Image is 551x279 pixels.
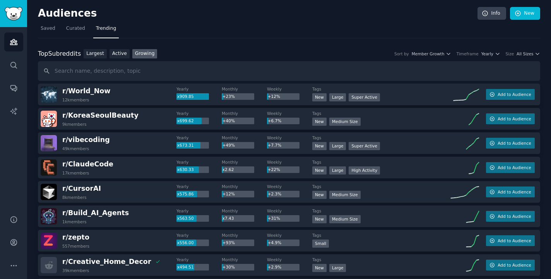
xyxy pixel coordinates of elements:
[498,92,531,97] span: Add to Audience
[177,240,194,245] span: x556.00
[268,94,280,99] span: +12%
[268,240,281,245] span: +4.9%
[41,111,57,127] img: KoreaSeoulBeauty
[312,215,327,223] div: New
[329,264,346,272] div: Large
[312,264,327,272] div: New
[93,22,119,38] a: Trending
[62,185,101,192] span: r/ CursorAI
[486,162,535,173] button: Add to Audience
[176,257,222,262] dt: Yearly
[62,219,87,224] div: 1k members
[329,215,361,223] div: Medium Size
[222,257,267,262] dt: Monthly
[412,51,451,56] button: Member Growth
[312,111,448,116] dt: Tags
[41,135,57,151] img: vibecoding
[498,165,531,170] span: Add to Audience
[312,191,327,199] div: New
[177,118,194,123] span: x699.62
[222,233,267,238] dt: Monthly
[222,159,267,165] dt: Monthly
[62,258,151,265] span: r/ Creative_Home_Decor
[486,260,535,270] button: Add to Audience
[62,136,110,144] span: r/ vibecoding
[176,86,222,92] dt: Yearly
[38,7,477,20] h2: Audiences
[41,184,57,200] img: CursorAI
[222,94,235,99] span: +23%
[312,233,448,238] dt: Tags
[222,192,235,196] span: +12%
[498,214,531,219] span: Add to Audience
[517,51,540,56] button: All Sizes
[62,122,87,127] div: 9k members
[41,25,55,32] span: Saved
[498,238,531,243] span: Add to Audience
[312,135,448,140] dt: Tags
[312,93,327,101] div: New
[176,135,222,140] dt: Yearly
[486,89,535,100] button: Add to Audience
[312,257,448,262] dt: Tags
[38,61,540,81] input: Search name, description, topic
[177,167,194,172] span: x630.33
[63,22,88,38] a: Curated
[486,113,535,124] button: Add to Audience
[498,116,531,122] span: Add to Audience
[267,184,312,189] dt: Weekly
[268,192,281,196] span: +2.3%
[498,189,531,195] span: Add to Audience
[176,159,222,165] dt: Yearly
[312,208,448,214] dt: Tags
[176,233,222,238] dt: Yearly
[312,86,448,92] dt: Tags
[222,208,267,214] dt: Monthly
[267,111,312,116] dt: Weekly
[62,195,87,200] div: 8k members
[222,143,235,147] span: +49%
[267,159,312,165] dt: Weekly
[176,208,222,214] dt: Yearly
[62,243,89,249] div: 557 members
[312,166,327,175] div: New
[329,93,346,101] div: Large
[176,111,222,116] dt: Yearly
[268,143,281,147] span: +7.7%
[457,51,479,56] div: Timeframe
[481,51,500,56] button: Yearly
[349,142,380,150] div: Super Active
[222,216,234,221] span: x7.43
[312,184,448,189] dt: Tags
[267,208,312,214] dt: Weekly
[486,211,535,222] button: Add to Audience
[477,7,506,20] a: Info
[267,135,312,140] dt: Weekly
[268,265,281,269] span: +2.9%
[267,86,312,92] dt: Weekly
[5,7,22,21] img: GummySearch logo
[312,118,327,126] div: New
[110,49,130,59] a: Active
[268,167,280,172] span: +22%
[176,184,222,189] dt: Yearly
[62,87,110,95] span: r/ World_Now
[222,265,235,269] span: +30%
[486,235,535,246] button: Add to Audience
[222,240,235,245] span: +93%
[38,22,58,38] a: Saved
[329,118,361,126] div: Medium Size
[349,93,380,101] div: Super Active
[177,216,194,221] span: x563.50
[62,97,89,103] div: 12k members
[177,265,194,269] span: x494.51
[329,142,346,150] div: Large
[510,7,540,20] a: New
[486,138,535,149] button: Add to Audience
[222,111,267,116] dt: Monthly
[222,118,235,123] span: +40%
[506,51,514,56] div: Size
[312,240,329,248] div: Small
[412,51,445,56] span: Member Growth
[267,233,312,238] dt: Weekly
